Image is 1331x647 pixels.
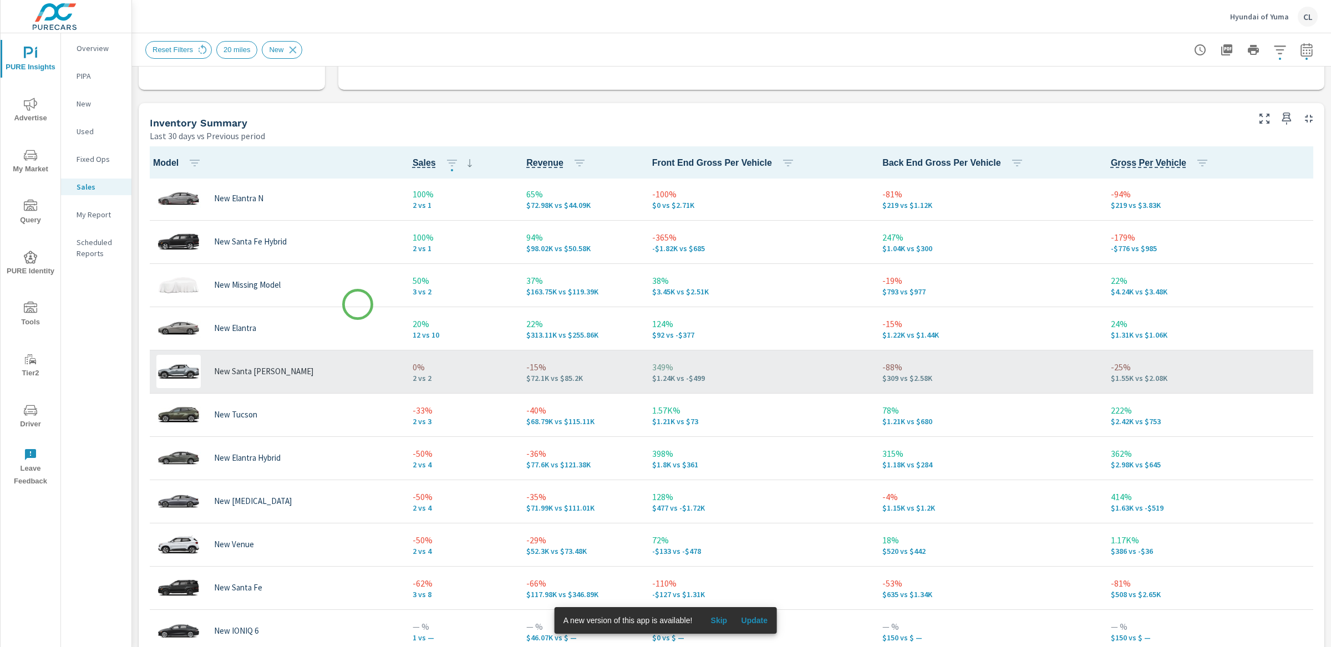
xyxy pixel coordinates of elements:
[413,244,509,253] p: 2 vs 1
[563,616,693,625] span: A new version of this app is available!
[882,231,1093,244] p: 247%
[214,237,287,247] p: New Santa Fe Hybrid
[214,583,262,593] p: New Santa Fe
[1111,201,1311,210] p: $219 vs $3,829
[526,187,634,201] p: 65%
[61,95,131,112] div: New
[153,156,206,170] span: Model
[1111,460,1311,469] p: $2,977 vs $645
[61,68,131,84] div: PIPA
[652,360,865,374] p: 349%
[413,503,509,512] p: 2 vs 4
[526,317,634,330] p: 22%
[1111,274,1311,287] p: 22%
[526,287,634,296] p: $163,750 vs $119,394
[882,577,1093,590] p: -53%
[882,533,1093,547] p: 18%
[214,280,281,290] p: New Missing Model
[413,404,509,417] p: -33%
[413,590,509,599] p: 3 vs 8
[652,201,865,210] p: $0 vs $2.71K
[156,485,201,518] img: glamour
[1111,547,1311,556] p: $386 vs -$36
[214,323,256,333] p: New Elantra
[882,417,1093,426] p: $1,210 vs $680
[526,590,634,599] p: $117,984 vs $346,890
[652,187,865,201] p: -100%
[1111,231,1311,244] p: -179%
[156,571,201,604] img: glamour
[1111,187,1311,201] p: -94%
[413,490,509,503] p: -50%
[413,317,509,330] p: 20%
[1,33,60,492] div: nav menu
[77,237,123,259] p: Scheduled Reports
[77,181,123,192] p: Sales
[882,187,1093,201] p: -81%
[217,45,257,54] span: 20 miles
[526,503,634,512] p: $71,985 vs $111,015
[413,231,509,244] p: 100%
[882,490,1093,503] p: -4%
[61,123,131,140] div: Used
[1111,330,1311,339] p: $1,314 vs $1,061
[882,547,1093,556] p: $520 vs $442
[882,447,1093,460] p: 315%
[214,453,281,463] p: New Elantra Hybrid
[652,633,865,642] p: $0 vs $ —
[705,615,732,625] span: Skip
[526,577,634,590] p: -66%
[741,615,768,625] span: Update
[526,620,634,633] p: — %
[526,330,634,339] p: $313.11K vs $255.86K
[262,41,302,59] div: New
[1111,620,1311,633] p: — %
[652,490,865,503] p: 128%
[150,129,265,142] p: Last 30 days vs Previous period
[882,201,1093,210] p: $219 vs $1,123
[413,417,509,426] p: 2 vs 3
[156,398,201,431] img: glamour
[526,201,634,210] p: $72,975 vs $44,095
[652,590,865,599] p: -$127 vs $1,306
[413,156,476,170] span: Sales
[61,151,131,167] div: Fixed Ops
[413,620,509,633] p: — %
[652,274,865,287] p: 38%
[652,404,865,417] p: 1.57K%
[156,225,201,258] img: glamour
[1111,156,1249,170] span: Gross Per Vehicle
[652,447,865,460] p: 398%
[1111,317,1311,330] p: 24%
[1111,503,1311,512] p: $1,631 vs -$519
[1269,39,1291,61] button: Apply Filters
[4,353,57,380] span: Tier2
[1111,577,1311,590] p: -81%
[1242,39,1264,61] button: Print Report
[652,533,865,547] p: 72%
[526,156,591,170] span: Revenue
[214,496,292,506] p: New [MEDICAL_DATA]
[652,244,865,253] p: -$1.82K vs $685
[156,441,201,475] img: glamour
[413,360,509,374] p: 0%
[736,612,772,629] button: Update
[882,503,1093,512] p: $1,154 vs $1,198
[413,547,509,556] p: 2 vs 4
[882,633,1093,642] p: $150 vs $ —
[146,45,200,54] span: Reset Filters
[652,460,865,469] p: $1,797 vs $361
[150,58,314,67] p: $1,494 vs $1,400
[526,244,634,253] p: $98,023 vs $50,575
[1111,417,1311,426] p: $2,424 vs $753
[882,287,1093,296] p: $793 vs $977
[150,117,247,129] h5: Inventory Summary
[1111,533,1311,547] p: 1.17K%
[1298,7,1318,27] div: CL
[882,156,1028,170] span: Back End Gross Per Vehicle
[526,533,634,547] p: -29%
[413,633,509,642] p: 1 vs —
[882,330,1093,339] p: $1,221 vs $1,438
[526,547,634,556] p: $52,304 vs $73,475
[1111,156,1186,170] span: Gross Per Vehicle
